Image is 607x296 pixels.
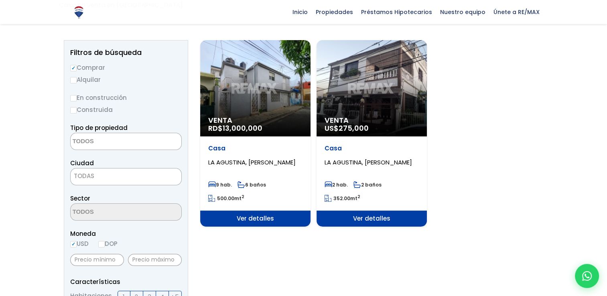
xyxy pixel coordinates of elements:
[223,123,262,133] span: 13,000,000
[436,6,489,18] span: Nuestro equipo
[70,77,77,83] input: Alquilar
[325,195,360,202] span: mt
[208,181,232,188] span: 9 hab.
[208,116,302,124] span: Venta
[333,195,350,202] span: 352.00
[70,93,182,103] label: En construcción
[71,133,148,150] textarea: Search
[208,123,262,133] span: RD$
[288,6,312,18] span: Inicio
[98,241,105,247] input: DOP
[70,229,182,239] span: Moneda
[70,277,182,287] p: Características
[70,105,182,115] label: Construida
[70,254,124,266] input: Precio mínimo
[70,168,182,185] span: TODAS
[70,194,90,203] span: Sector
[325,144,419,152] p: Casa
[238,181,266,188] span: 6 baños
[70,65,77,71] input: Comprar
[72,5,86,19] img: Logo de REMAX
[317,40,427,227] a: Venta US$275,000 Casa LA AGUSTINA, [PERSON_NAME] 2 hab. 2 baños 352.00mt2 Ver detalles
[70,239,89,249] label: USD
[357,194,360,200] sup: 2
[70,107,77,114] input: Construida
[128,254,182,266] input: Precio máximo
[217,195,234,202] span: 500.00
[200,40,311,227] a: Venta RD$13,000,000 Casa LA AGUSTINA, [PERSON_NAME] 9 hab. 6 baños 500.00mt2 Ver detalles
[70,159,94,167] span: Ciudad
[325,181,348,188] span: 2 hab.
[242,194,244,200] sup: 2
[208,144,302,152] p: Casa
[325,123,369,133] span: US$
[357,6,436,18] span: Préstamos Hipotecarios
[312,6,357,18] span: Propiedades
[489,6,544,18] span: Únete a RE/MAX
[325,116,419,124] span: Venta
[70,49,182,57] h2: Filtros de búsqueda
[200,211,311,227] span: Ver detalles
[70,63,182,73] label: Comprar
[71,170,181,182] span: TODAS
[339,123,369,133] span: 275,000
[208,195,244,202] span: mt
[74,172,94,180] span: TODAS
[71,204,148,221] textarea: Search
[208,158,296,166] span: LA AGUSTINA, [PERSON_NAME]
[353,181,382,188] span: 2 baños
[70,95,77,101] input: En construcción
[70,124,128,132] span: Tipo de propiedad
[70,75,182,85] label: Alquilar
[325,158,412,166] span: LA AGUSTINA, [PERSON_NAME]
[317,211,427,227] span: Ver detalles
[98,239,118,249] label: DOP
[70,241,77,247] input: USD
